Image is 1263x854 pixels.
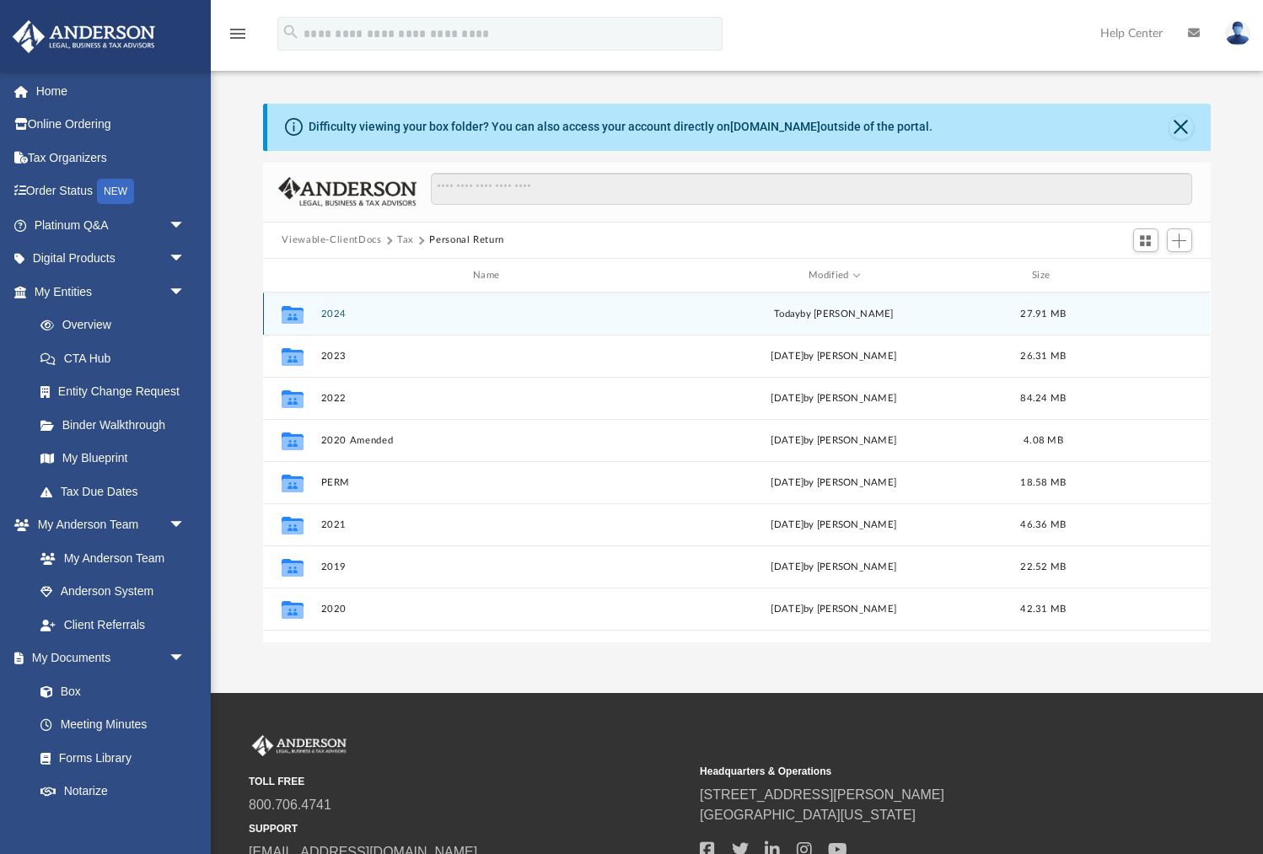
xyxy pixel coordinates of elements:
button: Personal Return [429,233,504,248]
button: Switch to Grid View [1133,228,1158,252]
a: Box [24,674,194,708]
button: Add [1167,228,1192,252]
span: today [775,309,801,319]
a: My Anderson Teamarrow_drop_down [12,508,202,542]
a: Binder Walkthrough [24,408,211,442]
a: 800.706.4741 [249,798,331,812]
span: arrow_drop_down [169,275,202,309]
a: Home [12,74,211,108]
i: menu [228,24,248,44]
div: [DATE] by [PERSON_NAME] [665,391,1002,406]
a: [GEOGRAPHIC_DATA][US_STATE] [700,808,916,822]
small: SUPPORT [249,821,688,836]
div: Difficulty viewing your box folder? You can also access your account directly on outside of the p... [309,118,932,136]
span: 22.52 MB [1021,562,1067,572]
a: Forms Library [24,741,194,775]
span: arrow_drop_down [169,508,202,543]
i: search [282,23,300,41]
button: 2019 [321,561,658,572]
div: NEW [97,179,134,204]
div: Name [320,268,658,283]
div: Size [1010,268,1078,283]
a: menu [228,32,248,44]
button: 2024 [321,309,658,320]
img: Anderson Advisors Platinum Portal [249,735,350,757]
button: Viewable-ClientDocs [282,233,381,248]
input: Search files and folders [431,173,1192,205]
button: Tax [397,233,414,248]
div: grid [263,293,1210,642]
span: arrow_drop_down [169,642,202,676]
a: Overview [24,309,211,342]
div: id [271,268,313,283]
button: Close [1169,115,1193,139]
span: 84.24 MB [1021,394,1067,403]
a: My Anderson Team [24,541,194,575]
a: Anderson System [24,575,202,609]
a: My Entitiesarrow_drop_down [12,275,211,309]
a: Order StatusNEW [12,175,211,209]
a: Notarize [24,775,202,808]
button: 2021 [321,519,658,530]
button: 2020 Amended [321,435,658,446]
span: 18.58 MB [1021,478,1067,487]
a: Tax Organizers [12,141,211,175]
img: Anderson Advisors Platinum Portal [8,20,160,53]
a: Platinum Q&Aarrow_drop_down [12,208,211,242]
button: 2023 [321,351,658,362]
a: Entity Change Request [24,375,211,409]
a: [DOMAIN_NAME] [730,120,820,133]
a: Meeting Minutes [24,708,202,742]
button: 2020 [321,604,658,615]
div: [DATE] by [PERSON_NAME] [665,475,1002,491]
small: Headquarters & Operations [700,764,1139,779]
a: [STREET_ADDRESS][PERSON_NAME] [700,787,944,802]
small: TOLL FREE [249,774,688,789]
button: 2022 [321,393,658,404]
div: id [1085,268,1203,283]
a: CTA Hub [24,341,211,375]
span: arrow_drop_down [169,242,202,277]
span: 27.91 MB [1021,309,1067,319]
img: User Pic [1225,21,1250,46]
span: arrow_drop_down [169,208,202,243]
a: My Documentsarrow_drop_down [12,642,202,675]
div: [DATE] by [PERSON_NAME] [665,560,1002,575]
a: My Blueprint [24,442,202,475]
div: [DATE] by [PERSON_NAME] [665,602,1002,617]
div: [DATE] by [PERSON_NAME] [665,349,1002,364]
a: Digital Productsarrow_drop_down [12,242,211,276]
span: 46.36 MB [1021,520,1067,529]
span: 26.31 MB [1021,352,1067,361]
div: by [PERSON_NAME] [665,307,1002,322]
button: PERM [321,477,658,488]
div: [DATE] by [PERSON_NAME] [665,433,1002,448]
div: [DATE] by [PERSON_NAME] [665,518,1002,533]
div: Modified [665,268,1002,283]
span: 4.08 MB [1024,436,1063,445]
a: Tax Due Dates [24,475,211,508]
a: Online Ordering [12,108,211,142]
a: Client Referrals [24,608,202,642]
span: 42.31 MB [1021,604,1067,614]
